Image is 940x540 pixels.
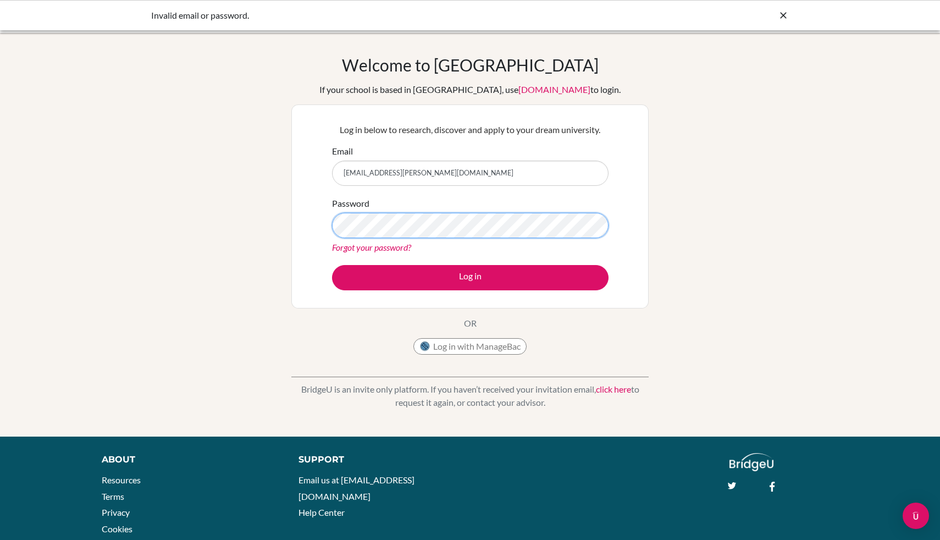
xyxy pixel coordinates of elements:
[342,55,599,75] h1: Welcome to [GEOGRAPHIC_DATA]
[298,507,345,517] a: Help Center
[102,491,124,502] a: Terms
[518,84,590,95] a: [DOMAIN_NAME]
[102,507,130,517] a: Privacy
[464,317,477,330] p: OR
[729,453,774,471] img: logo_white@2x-f4f0deed5e89b7ecb1c2cc34c3e3d731f90f0f143d5ea2071677605dd97b5244.png
[298,475,414,502] a: Email us at [EMAIL_ADDRESS][DOMAIN_NAME]
[413,338,527,355] button: Log in with ManageBac
[332,242,411,252] a: Forgot your password?
[102,524,132,534] a: Cookies
[298,453,458,466] div: Support
[332,123,609,136] p: Log in below to research, discover and apply to your dream university.
[332,197,369,210] label: Password
[332,145,353,158] label: Email
[319,83,621,96] div: If your school is based in [GEOGRAPHIC_DATA], use to login.
[596,384,631,394] a: click here
[102,453,274,466] div: About
[102,475,141,485] a: Resources
[903,503,929,529] div: Open Intercom Messenger
[332,265,609,290] button: Log in
[151,9,624,22] div: Invalid email or password.
[291,383,649,409] p: BridgeU is an invite only platform. If you haven’t received your invitation email, to request it ...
